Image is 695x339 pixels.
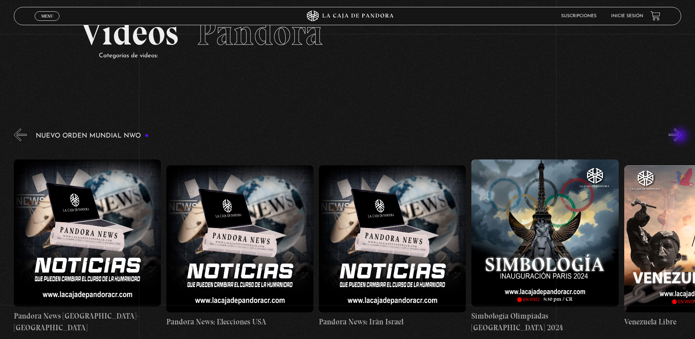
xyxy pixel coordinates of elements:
[14,128,27,141] button: Previous
[36,132,149,139] h3: Nuevo Orden Mundial NWO
[650,11,660,21] a: View your shopping cart
[319,316,466,328] h4: Pandora News: Irán Israel
[99,50,614,62] p: Categorías de videos:
[39,20,56,25] span: Cerrar
[471,310,618,333] h4: Simbología Olimpiadas [GEOGRAPHIC_DATA] 2024
[41,14,53,18] span: Menu
[561,14,596,18] a: Suscripciones
[81,16,614,50] h2: Videos
[611,14,643,18] a: Inicie sesión
[14,310,161,333] h4: Pandora News [GEOGRAPHIC_DATA]-[GEOGRAPHIC_DATA]
[197,12,323,54] span: Pandora
[166,316,313,328] h4: Pandora News: Elecciones USA
[669,128,682,141] button: Next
